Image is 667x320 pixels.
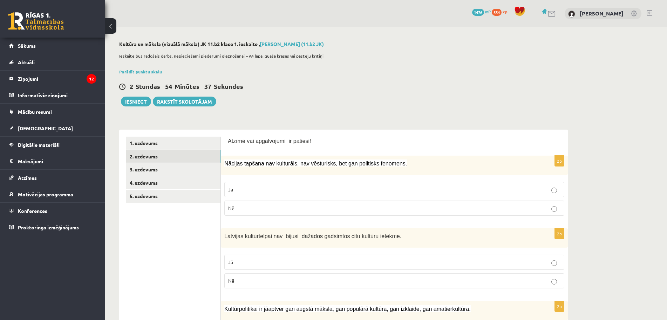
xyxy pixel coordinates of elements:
[228,205,234,211] span: Nē
[580,10,624,17] a: [PERSON_NAME]
[121,97,151,106] button: Iesniegt
[9,38,96,54] a: Sākums
[9,104,96,120] a: Mācību resursi
[503,9,507,14] span: xp
[153,97,216,106] a: Rakstīt skolotājam
[554,155,564,166] p: 2p
[224,306,471,312] span: Kultūrpolitikai ir jāaptver gan augstā māksla, gan populārā kultūra, gan izklaide, gan amatierkul...
[126,163,220,176] a: 3. uzdevums
[18,125,73,131] span: [DEMOGRAPHIC_DATA]
[18,208,47,214] span: Konferences
[165,82,172,90] span: 54
[18,109,52,115] span: Mācību resursi
[18,175,37,181] span: Atzīmes
[228,277,234,284] span: Nē
[551,206,557,212] input: Nē
[9,153,96,169] a: Maksājumi
[9,120,96,136] a: [DEMOGRAPHIC_DATA]
[9,137,96,153] a: Digitālie materiāli
[9,186,96,202] a: Motivācijas programma
[551,260,557,266] input: Jā
[492,9,511,14] a: 554 xp
[9,219,96,235] a: Proktoringa izmēģinājums
[18,43,36,49] span: Sākums
[119,69,162,74] a: Parādīt punktu skalu
[260,41,324,47] a: [PERSON_NAME] (11.b2 JK)
[9,54,96,70] a: Aktuāli
[9,203,96,219] a: Konferences
[554,228,564,239] p: 2p
[9,87,96,103] a: Informatīvie ziņojumi
[119,53,564,59] p: Ieskaitē būs radošais darbs, nepieciešami piederumi gleznošanai – A4 lapa, guaša krāsas vai paste...
[18,191,73,197] span: Motivācijas programma
[126,137,220,150] a: 1. uzdevums
[214,82,243,90] span: Sekundes
[228,186,233,192] span: Jā
[175,82,199,90] span: Minūtes
[9,170,96,186] a: Atzīmes
[224,233,401,239] span: Latvijas kultūrtelpai nav bijusi dažādos gadsimtos citu kultūru ietekme.
[551,188,557,193] input: Jā
[9,71,96,87] a: Ziņojumi12
[18,142,60,148] span: Digitālie materiāli
[126,176,220,189] a: 4. uzdevums
[18,59,35,65] span: Aktuāli
[130,82,133,90] span: 2
[119,41,568,47] h2: Kultūra un māksla (vizuālā māksla) JK 11.b2 klase 1. ieskaite ,
[18,71,96,87] legend: Ziņojumi
[228,259,233,265] span: Jā
[472,9,484,16] span: 1476
[485,9,491,14] span: mP
[472,9,491,14] a: 1476 mP
[492,9,502,16] span: 554
[8,12,64,30] a: Rīgas 1. Tālmācības vidusskola
[136,82,160,90] span: Stundas
[551,279,557,285] input: Nē
[568,11,575,18] img: Jānis Mārtiņš Kazuberns
[18,87,96,103] legend: Informatīvie ziņojumi
[87,74,96,84] i: 12
[224,161,407,166] span: Nācijas tapšana nav kulturāls, nav vēsturisks, bet gan politisks fenomens.
[18,224,79,230] span: Proktoringa izmēģinājums
[228,138,311,144] span: Atzīmē vai apgalvojumi ir patiesi!
[204,82,211,90] span: 37
[126,150,220,163] a: 2. uzdevums
[554,301,564,312] p: 2p
[126,190,220,203] a: 5. uzdevums
[18,153,96,169] legend: Maksājumi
